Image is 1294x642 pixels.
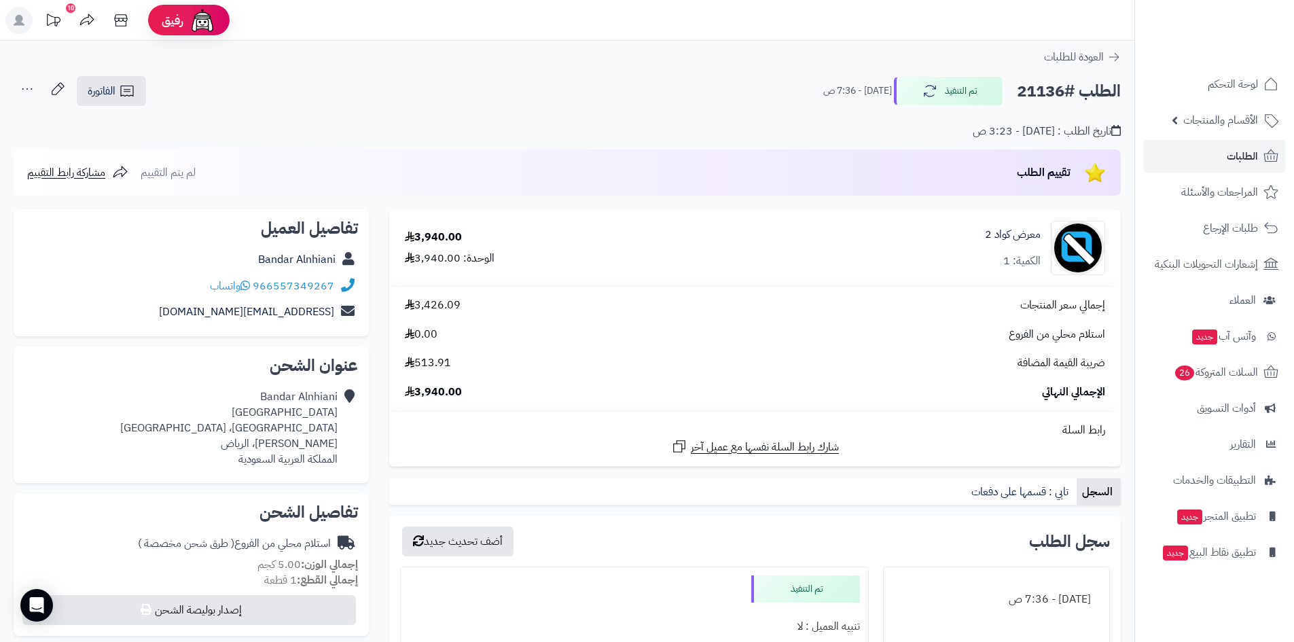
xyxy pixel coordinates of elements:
[395,423,1115,438] div: رابط السلة
[1197,399,1256,418] span: أدوات التسويق
[405,327,437,342] span: 0.00
[892,586,1101,613] div: [DATE] - 7:36 ص
[1143,68,1286,101] a: لوحة التحكم
[66,3,75,13] div: 10
[1183,111,1258,130] span: الأقسام والمنتجات
[1163,546,1188,560] span: جديد
[1162,543,1256,562] span: تطبيق نقاط البيع
[159,304,334,320] a: [EMAIL_ADDRESS][DOMAIN_NAME]
[24,220,358,236] h2: تفاصيل العميل
[1230,435,1256,454] span: التقارير
[258,251,336,268] a: Bandar Alnhiani
[1077,478,1121,505] a: السجل
[1208,75,1258,94] span: لوحة التحكم
[36,7,70,37] a: تحديثات المنصة
[24,357,358,374] h2: عنوان الشحن
[189,7,216,34] img: ai-face.png
[1044,49,1104,65] span: العودة للطلبات
[297,572,358,588] strong: إجمالي القطع:
[1143,392,1286,425] a: أدوات التسويق
[894,77,1003,105] button: تم التنفيذ
[405,298,461,313] span: 3,426.09
[120,389,338,467] div: Bandar Alnhiani [GEOGRAPHIC_DATA] [GEOGRAPHIC_DATA]، [GEOGRAPHIC_DATA] [PERSON_NAME]، الرياض المم...
[1143,536,1286,569] a: تطبيق نقاط البيعجديد
[301,556,358,573] strong: إجمالي الوزن:
[88,83,115,99] span: الفاتورة
[751,575,860,603] div: تم التنفيذ
[1181,183,1258,202] span: المراجعات والأسئلة
[1017,77,1121,105] h2: الطلب #21136
[1143,176,1286,209] a: المراجعات والأسئلة
[1143,464,1286,497] a: التطبيقات والخدمات
[671,438,839,455] a: شارك رابط السلة نفسها مع عميل آخر
[138,535,234,552] span: ( طرق شحن مخصصة )
[1143,284,1286,317] a: العملاء
[1044,49,1121,65] a: العودة للطلبات
[973,124,1121,139] div: تاريخ الطلب : [DATE] - 3:23 ص
[1020,298,1105,313] span: إجمالي سعر المنتجات
[138,536,331,552] div: استلام محلي من الفروع
[1143,248,1286,281] a: إشعارات التحويلات البنكية
[409,613,859,640] div: تنبيه العميل : لا
[1143,428,1286,461] a: التقارير
[1176,507,1256,526] span: تطبيق المتجر
[1229,291,1256,310] span: العملاء
[1155,255,1258,274] span: إشعارات التحويلات البنكية
[1143,320,1286,353] a: وآتس آبجديد
[1227,147,1258,166] span: الطلبات
[253,278,334,294] a: 966557349267
[1191,327,1256,346] span: وآتس آب
[1009,327,1105,342] span: استلام محلي من الفروع
[27,164,105,181] span: مشاركة رابط التقييم
[405,230,462,245] div: 3,940.00
[141,164,196,181] span: لم يتم التقييم
[22,595,356,625] button: إصدار بوليصة الشحن
[1029,533,1110,550] h3: سجل الطلب
[691,440,839,455] span: شارك رابط السلة نفسها مع عميل آخر
[162,12,183,29] span: رفيق
[966,478,1077,505] a: تابي : قسمها على دفعات
[77,76,146,106] a: الفاتورة
[264,572,358,588] small: 1 قطعة
[27,164,128,181] a: مشاركة رابط التقييم
[1143,500,1286,533] a: تطبيق المتجرجديد
[1192,329,1217,344] span: جديد
[823,84,892,98] small: [DATE] - 7:36 ص
[24,504,358,520] h2: تفاصيل الشحن
[1174,363,1258,382] span: السلات المتروكة
[405,355,451,371] span: 513.91
[1003,253,1041,269] div: الكمية: 1
[1042,385,1105,400] span: الإجمالي النهائي
[402,527,514,556] button: أضف تحديث جديد
[1143,212,1286,245] a: طلبات الإرجاع
[405,251,495,266] div: الوحدة: 3,940.00
[1017,164,1071,181] span: تقييم الطلب
[1203,219,1258,238] span: طلبات الإرجاع
[1177,510,1202,524] span: جديد
[1143,140,1286,173] a: الطلبات
[1173,471,1256,490] span: التطبيقات والخدمات
[405,385,462,400] span: 3,940.00
[1175,365,1194,380] span: 26
[257,556,358,573] small: 5.00 كجم
[1052,221,1104,275] img: no_image-90x90.png
[210,278,250,294] a: واتساب
[1143,356,1286,389] a: السلات المتروكة26
[985,227,1041,243] a: معرض كواد 2
[1018,355,1105,371] span: ضريبة القيمة المضافة
[20,589,53,622] div: Open Intercom Messenger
